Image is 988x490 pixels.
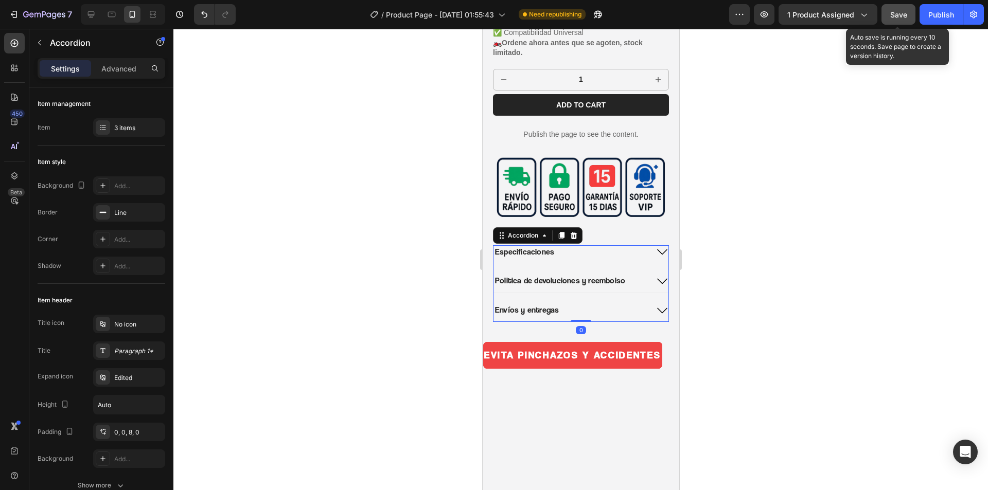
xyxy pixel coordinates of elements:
p: EVITA PINCHAZOS Y ACCIDENTES [2,317,179,335]
div: Line [114,208,163,217]
span: Need republishing [529,10,581,19]
div: Add... [114,235,163,244]
div: Add... [114,262,163,271]
div: Undo/Redo [194,4,236,25]
button: 7 [4,4,77,25]
p: Advanced [101,63,136,74]
div: Add... [114,455,163,464]
div: Publish [928,9,954,20]
p: 🏍️ [10,10,160,28]
div: Item header [38,296,73,305]
div: 0 [93,297,103,305]
button: 1 product assigned [779,4,877,25]
input: Auto [94,395,165,414]
input: quantity [31,41,165,61]
div: Height [38,398,71,412]
div: Shadow [38,261,61,270]
div: Title [38,346,50,355]
p: Envíos y entregas [12,276,76,287]
div: Item management [38,99,91,108]
div: Add... [114,182,163,191]
div: Padding [38,425,76,439]
p: 7 [67,8,72,21]
div: Add to cart [74,71,123,81]
div: Background [38,179,87,193]
div: 450 [10,110,25,118]
div: Paragraph 1* [114,347,163,356]
span: Save [890,10,907,19]
div: No icon [114,320,163,329]
p: Settings [51,63,80,74]
div: 3 items [114,123,163,133]
strong: Ordene ahora antes que se agoten, stock limitado. [10,10,160,28]
div: Open Intercom Messenger [953,440,978,464]
p: Politica de devoluciones y reembolso [12,247,143,258]
span: 1 product assigned [787,9,854,20]
button: Save [881,4,915,25]
p: Accordion [50,37,137,49]
div: Corner [38,234,58,244]
div: Expand icon [38,372,73,381]
div: Border [38,208,58,217]
div: 0, 0, 8, 0 [114,428,163,437]
button: Add to cart [10,65,186,87]
div: Beta [8,188,25,196]
button: decrement [11,41,31,61]
div: Item style [38,157,66,167]
iframe: Design area [483,29,679,490]
div: Edited [114,373,163,383]
div: Item [38,123,50,132]
p: Publish the page to see the content. [10,100,186,111]
button: increment [165,41,186,61]
span: Product Page - [DATE] 01:55:43 [386,9,494,20]
p: Especificaciones [12,218,72,229]
div: Accordion [23,202,58,211]
span: / [381,9,384,20]
button: Publish [920,4,963,25]
div: Background [38,454,73,463]
div: Title icon [38,318,64,328]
